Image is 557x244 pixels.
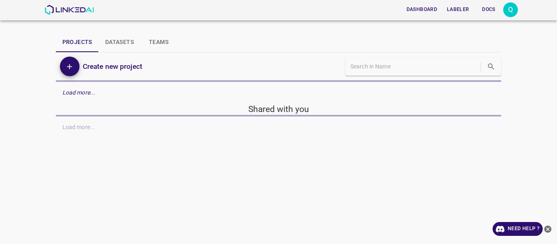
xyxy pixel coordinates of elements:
[56,85,502,100] div: Load more...
[503,2,518,17] button: Open settings
[402,1,442,18] a: Dashboard
[350,61,479,73] input: Search in Name
[442,1,474,18] a: Labeler
[403,3,440,16] button: Dashboard
[475,3,502,16] button: Docs
[56,103,502,115] h5: Shared with you
[474,1,503,18] a: Docs
[56,33,99,52] button: Projects
[80,61,142,72] a: Create new project
[140,33,177,52] button: Teams
[503,2,518,17] div: Q
[60,57,80,76] button: Add
[444,3,472,16] button: Labeler
[44,5,94,15] img: LinkedAI
[543,222,553,236] button: close-help
[83,61,142,72] h6: Create new project
[99,33,140,52] button: Datasets
[483,58,500,75] button: search
[493,222,543,236] a: Need Help ?
[62,89,95,96] em: Load more...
